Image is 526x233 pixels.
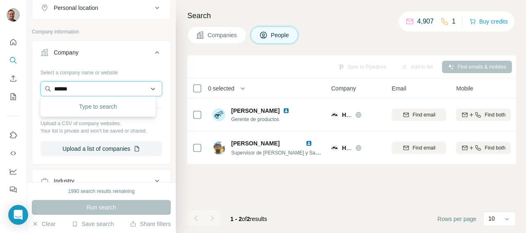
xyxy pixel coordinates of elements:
[42,98,153,115] div: Type to search
[130,220,171,228] button: Share filters
[208,31,238,39] span: Companies
[469,16,508,27] button: Buy credits
[7,8,20,21] img: Avatar
[392,142,446,154] button: Find email
[41,66,162,76] div: Select a company name or website
[54,177,74,185] div: Industry
[41,120,162,127] p: Upload a CSV of company websites.
[306,140,312,147] img: LinkedIn logo
[417,17,434,26] p: 4,907
[7,71,20,86] button: Enrich CSV
[342,112,439,118] span: Hidropura-Tratamento de Água Lda
[54,48,79,57] div: Company
[41,127,162,135] p: Your list is private and won't be saved or shared.
[485,144,505,152] span: Find both
[331,145,338,151] img: Logo of Hidropura-Tratamento de Água Lda
[485,111,505,119] span: Find both
[7,35,20,50] button: Quick start
[7,146,20,161] button: Use Surfe API
[438,215,476,223] span: Rows per page
[7,53,20,68] button: Search
[231,140,280,147] span: [PERSON_NAME]
[331,84,356,93] span: Company
[7,182,20,197] button: Feedback
[247,216,250,222] span: 2
[212,108,225,121] img: Avatar
[231,116,299,123] span: Gerente de productos
[413,111,435,119] span: Find email
[72,220,114,228] button: Save search
[8,205,28,225] div: Open Intercom Messenger
[456,84,473,93] span: Mobile
[230,216,267,222] span: results
[41,141,162,156] button: Upload a list of companies
[32,28,171,36] p: Company information
[32,171,170,191] button: Industry
[488,214,495,223] p: 10
[54,4,98,12] div: Personal location
[413,144,435,152] span: Find email
[32,220,55,228] button: Clear
[212,141,225,155] img: Avatar
[231,107,280,115] span: [PERSON_NAME]
[68,188,135,195] div: 1990 search results remaining
[7,128,20,143] button: Use Surfe on LinkedIn
[32,43,170,66] button: Company
[456,142,511,154] button: Find both
[331,112,338,118] img: Logo of Hidropura-Tratamento de Água Lda
[7,164,20,179] button: Dashboard
[242,216,247,222] span: of
[392,84,406,93] span: Email
[230,216,242,222] span: 1 - 2
[392,109,446,121] button: Find email
[456,109,511,121] button: Find both
[452,17,456,26] p: 1
[208,84,234,93] span: 0 selected
[283,107,289,114] img: LinkedIn logo
[187,10,516,21] h4: Search
[7,89,20,104] button: My lists
[342,145,439,151] span: Hidropura-Tratamento de Água Lda
[271,31,290,39] span: People
[231,149,338,156] span: Supervisor de [PERSON_NAME] y Salud laboral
